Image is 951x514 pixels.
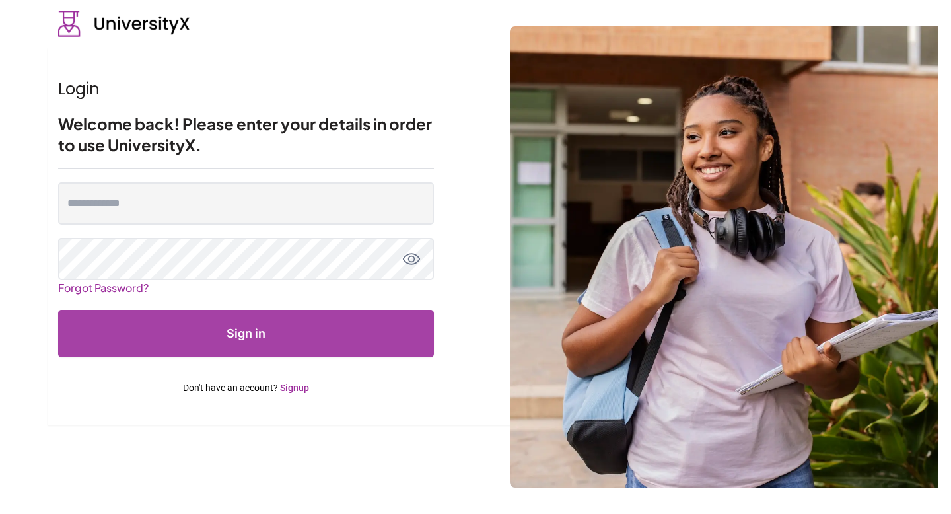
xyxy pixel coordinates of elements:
[58,310,434,357] button: Submit form
[510,26,938,488] img: login background
[58,381,434,394] p: Don't have an account?
[58,11,190,37] img: UniversityX logo
[58,113,434,155] h2: Welcome back! Please enter your details in order to use UniversityX.
[280,383,309,393] a: Signup
[58,79,434,100] h1: Login
[402,250,421,268] button: toggle password view
[58,275,149,300] a: Forgot Password?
